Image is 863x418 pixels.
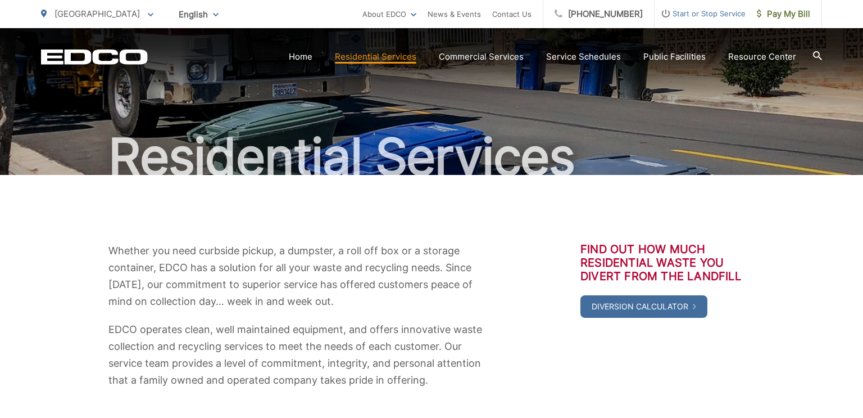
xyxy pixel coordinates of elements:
a: Home [289,50,312,64]
a: Commercial Services [439,50,524,64]
a: Residential Services [335,50,416,64]
h1: Residential Services [41,129,822,185]
span: Pay My Bill [757,7,810,21]
a: Service Schedules [546,50,621,64]
span: [GEOGRAPHIC_DATA] [54,8,140,19]
a: Public Facilities [643,50,706,64]
a: Diversion Calculator [580,295,707,318]
a: Resource Center [728,50,796,64]
h3: Find out how much residential waste you divert from the landfill [580,242,755,283]
a: About EDCO [362,7,416,21]
a: Contact Us [492,7,532,21]
p: Whether you need curbside pickup, a dumpster, a roll off box or a storage container, EDCO has a s... [108,242,485,310]
p: EDCO operates clean, well maintained equipment, and offers innovative waste collection and recycl... [108,321,485,389]
a: EDCD logo. Return to the homepage. [41,49,148,65]
span: English [170,5,227,24]
a: News & Events [428,7,481,21]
